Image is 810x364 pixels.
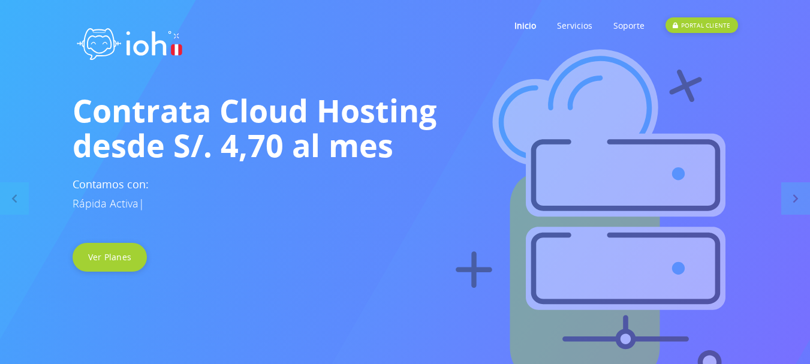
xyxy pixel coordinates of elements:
[73,243,147,272] a: Ver Planes
[73,196,138,210] span: Rápida Activa
[138,196,144,210] span: |
[613,2,645,49] a: Soporte
[514,2,536,49] a: Inicio
[73,93,738,163] h1: Contrata Cloud Hosting desde S/. 4,70 al mes
[666,17,737,33] div: PORTAL CLIENTE
[666,2,737,49] a: PORTAL CLIENTE
[73,175,738,213] h3: Contamos con:
[557,2,592,49] a: Servicios
[73,15,186,68] img: logo ioh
